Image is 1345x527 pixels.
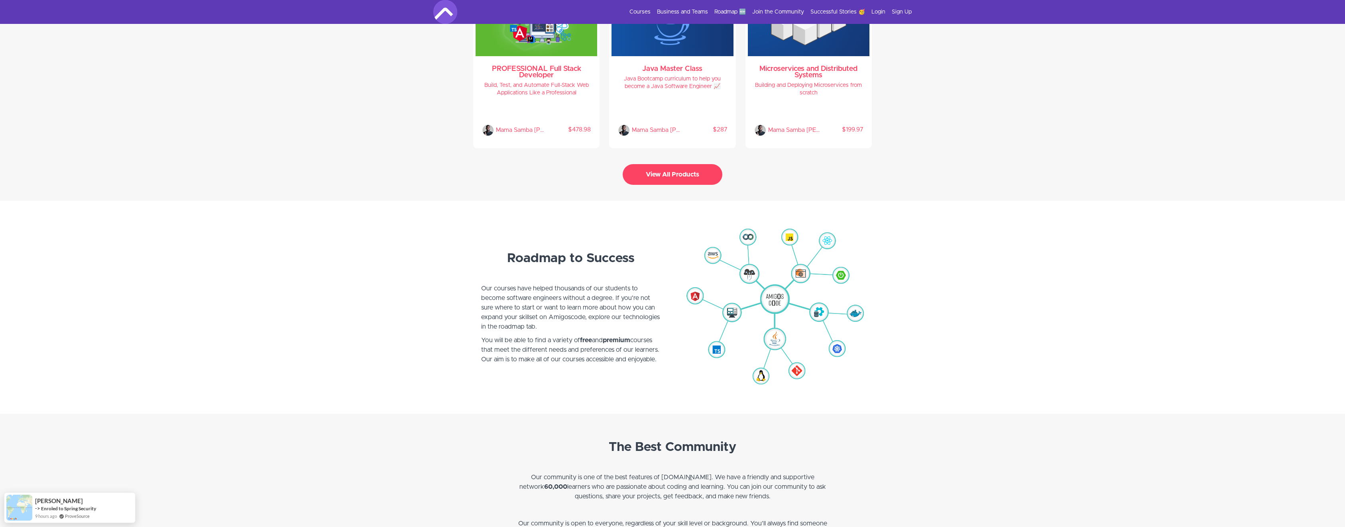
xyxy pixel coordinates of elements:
[754,124,766,136] img: Mama Samba Braima Nelson
[657,8,708,16] a: Business and Teams
[892,8,912,16] a: Sign Up
[623,164,722,185] button: View All Products
[513,472,832,501] p: Our community is one of the best features of [DOMAIN_NAME]. We have a friendly and supportive net...
[35,505,40,511] span: ->
[618,124,630,136] img: Mama Samba Braima Nelson
[6,495,32,521] img: provesource social proof notification image
[496,124,547,136] p: Mama Samba Braima Nelson
[714,8,746,16] a: Roadmap 🆕
[580,337,592,343] strong: free
[603,337,630,343] strong: premium
[482,66,591,78] h3: PROFESSIONAL Full Stack Developer
[629,8,651,16] a: Courses
[618,75,727,90] h4: Java Bootcamp curriculum to help you become a Java Software Engineer 📈
[752,8,804,16] a: Join the Community
[810,8,865,16] a: Successful Stories 🥳
[482,124,494,136] img: Mama Samba Braima Nelson
[547,126,591,134] p: $478.98
[768,124,820,136] p: Mama Samba Braima Nelson
[684,225,864,390] img: Roadmap to success
[481,284,661,331] p: Our courses have helped thousands of our students to become software engineers without a degree. ...
[544,484,567,490] strong: 60,000
[683,126,727,134] p: $287
[35,513,57,519] span: 9 hours ago
[632,124,683,136] p: Mama Samba Braima Nelson
[623,173,722,177] a: View All Products
[35,498,83,504] span: [PERSON_NAME]
[65,513,90,519] a: ProveSource
[481,335,661,374] p: You will be able to find a variety of and courses that meet the different needs and preferences o...
[820,126,863,134] p: $199.97
[871,8,885,16] a: Login
[754,66,863,78] h3: Microservices and Distributed Systems
[507,252,635,265] strong: Roadmap to Success
[618,66,727,72] h3: Java Master Class
[482,82,591,97] h4: Build, Test, and Automate Full-Stack Web Applications Like a Professional
[41,505,96,511] a: Enroled to Spring Security
[609,441,736,454] strong: The Best Community
[754,82,863,97] h4: Building and Deploying Microservices from scratch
